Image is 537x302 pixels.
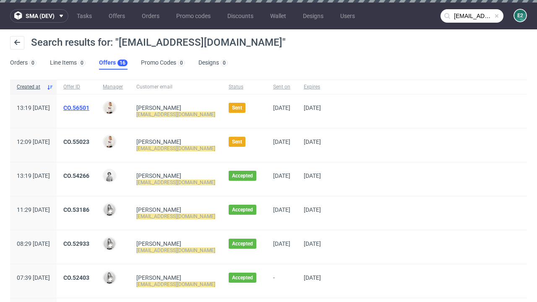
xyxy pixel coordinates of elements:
[304,274,321,281] span: [DATE]
[298,9,328,23] a: Designs
[104,272,115,284] img: Dominika Herszel
[223,60,226,66] div: 0
[17,104,50,111] span: 13:19 [DATE]
[335,9,360,23] a: Users
[273,206,290,213] span: [DATE]
[273,138,290,145] span: [DATE]
[31,60,34,66] div: 0
[273,104,290,111] span: [DATE]
[273,274,290,288] span: -
[17,274,50,281] span: 07:39 [DATE]
[304,172,321,179] span: [DATE]
[17,206,50,213] span: 11:29 [DATE]
[50,56,86,70] a: Line Items0
[136,281,215,287] mark: [EMAIL_ADDRESS][DOMAIN_NAME]
[273,240,290,247] span: [DATE]
[180,60,183,66] div: 0
[232,138,242,145] span: Sent
[104,9,130,23] a: Offers
[198,56,228,70] a: Designs0
[222,9,258,23] a: Discounts
[99,56,128,70] a: Offers16
[273,172,290,179] span: [DATE]
[17,138,50,145] span: 12:09 [DATE]
[120,60,125,66] div: 16
[63,138,89,145] a: CO.55023
[136,274,181,281] a: [PERSON_NAME]
[81,60,83,66] div: 0
[10,9,68,23] button: sma (dev)
[136,83,215,91] span: Customer email
[232,104,242,111] span: Sent
[273,83,290,91] span: Sent on
[232,274,253,281] span: Accepted
[17,172,50,179] span: 13:19 [DATE]
[63,206,89,213] a: CO.53186
[63,274,89,281] a: CO.52403
[17,240,50,247] span: 08:29 [DATE]
[229,83,260,91] span: Status
[104,238,115,250] img: Dominika Herszel
[63,104,89,111] a: CO.56501
[17,83,43,91] span: Created at
[232,206,253,213] span: Accepted
[103,83,123,91] span: Manager
[104,136,115,148] img: Mari Fok
[136,180,215,185] mark: [EMAIL_ADDRESS][DOMAIN_NAME]
[63,172,89,179] a: CO.54266
[232,172,253,179] span: Accepted
[136,172,181,179] a: [PERSON_NAME]
[104,102,115,114] img: Mari Fok
[136,240,181,247] a: [PERSON_NAME]
[136,112,215,117] mark: [EMAIL_ADDRESS][DOMAIN_NAME]
[63,83,89,91] span: Offer ID
[304,104,321,111] span: [DATE]
[304,206,321,213] span: [DATE]
[514,10,526,21] figcaption: e2
[104,204,115,216] img: Dominika Herszel
[136,213,215,219] mark: [EMAIL_ADDRESS][DOMAIN_NAME]
[136,206,181,213] a: [PERSON_NAME]
[304,240,321,247] span: [DATE]
[136,146,215,151] mark: [EMAIL_ADDRESS][DOMAIN_NAME]
[136,104,181,111] a: [PERSON_NAME]
[137,9,164,23] a: Orders
[265,9,291,23] a: Wallet
[304,83,321,91] span: Expires
[104,170,115,182] img: Dudek Mariola
[304,138,321,145] span: [DATE]
[63,240,89,247] a: CO.52933
[31,36,286,48] span: Search results for: "[EMAIL_ADDRESS][DOMAIN_NAME]"
[72,9,97,23] a: Tasks
[136,138,181,145] a: [PERSON_NAME]
[26,13,55,19] span: sma (dev)
[136,247,215,253] mark: [EMAIL_ADDRESS][DOMAIN_NAME]
[232,240,253,247] span: Accepted
[141,56,185,70] a: Promo Codes0
[171,9,216,23] a: Promo codes
[10,56,36,70] a: Orders0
